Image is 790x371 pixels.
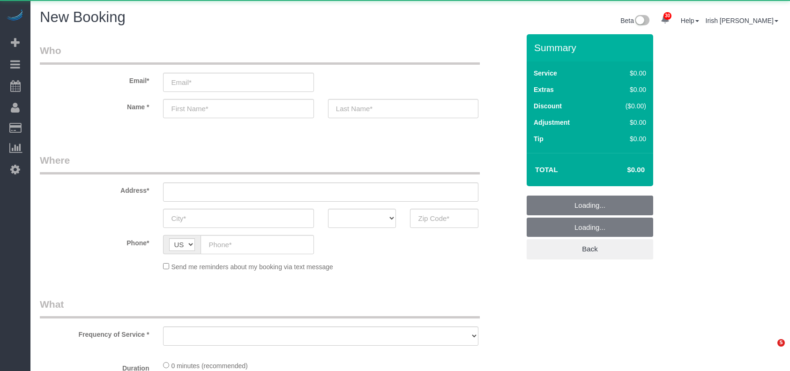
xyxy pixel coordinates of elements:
strong: Total [535,166,558,174]
span: 5 [777,339,785,347]
label: Tip [534,134,544,144]
div: $0.00 [606,118,646,127]
h3: Summary [534,42,648,53]
label: Email* [33,73,156,85]
span: Send me reminders about my booking via text message [171,263,333,271]
input: Email* [163,73,313,92]
label: Extras [534,85,554,94]
div: $0.00 [606,85,646,94]
a: Beta [620,17,649,24]
div: ($0.00) [606,101,646,111]
legend: What [40,297,480,318]
label: Adjustment [534,118,570,127]
a: Help [681,17,699,24]
a: Irish [PERSON_NAME] [706,17,778,24]
iframe: Intercom live chat [758,339,781,362]
img: New interface [634,15,649,27]
h4: $0.00 [599,166,645,174]
input: City* [163,209,313,228]
input: First Name* [163,99,313,118]
a: 30 [656,9,674,30]
label: Address* [33,182,156,195]
div: $0.00 [606,68,646,78]
label: Service [534,68,557,78]
span: 30 [663,12,671,20]
label: Discount [534,101,562,111]
span: 0 minutes (recommended) [171,362,247,370]
legend: Who [40,44,480,65]
label: Name * [33,99,156,112]
img: Automaid Logo [6,9,24,23]
label: Phone* [33,235,156,248]
label: Frequency of Service * [33,326,156,339]
input: Last Name* [328,99,478,118]
div: $0.00 [606,134,646,144]
a: Back [527,239,653,259]
legend: Where [40,153,480,174]
span: New Booking [40,9,126,25]
input: Phone* [201,235,313,254]
input: Zip Code* [410,209,478,228]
